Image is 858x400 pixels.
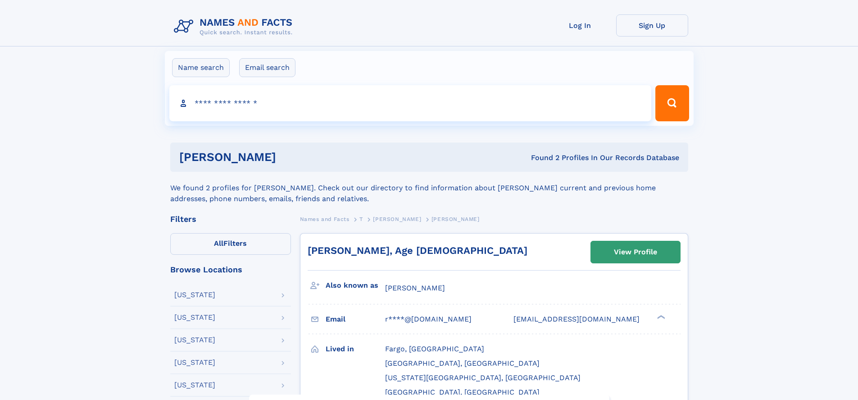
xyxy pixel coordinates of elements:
[385,359,540,368] span: [GEOGRAPHIC_DATA], [GEOGRAPHIC_DATA]
[170,14,300,39] img: Logo Names and Facts
[373,213,421,225] a: [PERSON_NAME]
[655,85,689,121] button: Search Button
[326,341,385,357] h3: Lived in
[326,312,385,327] h3: Email
[616,14,688,37] a: Sign Up
[404,153,679,163] div: Found 2 Profiles In Our Records Database
[326,278,385,293] h3: Also known as
[308,245,527,256] a: [PERSON_NAME], Age [DEMOGRAPHIC_DATA]
[614,242,657,262] div: View Profile
[170,172,688,204] div: We found 2 profiles for [PERSON_NAME]. Check out our directory to find information about [PERSON_...
[373,216,421,222] span: [PERSON_NAME]
[179,152,404,163] h1: [PERSON_NAME]
[239,58,295,77] label: Email search
[174,359,215,366] div: [US_STATE]
[300,213,350,225] a: Names and Facts
[170,215,291,223] div: Filters
[513,315,640,323] span: [EMAIL_ADDRESS][DOMAIN_NAME]
[359,216,363,222] span: T
[214,239,223,248] span: All
[385,345,484,353] span: Fargo, [GEOGRAPHIC_DATA]
[359,213,363,225] a: T
[174,314,215,321] div: [US_STATE]
[174,382,215,389] div: [US_STATE]
[591,241,680,263] a: View Profile
[385,284,445,292] span: [PERSON_NAME]
[431,216,480,222] span: [PERSON_NAME]
[385,373,581,382] span: [US_STATE][GEOGRAPHIC_DATA], [GEOGRAPHIC_DATA]
[385,388,540,396] span: [GEOGRAPHIC_DATA], [GEOGRAPHIC_DATA]
[172,58,230,77] label: Name search
[170,233,291,255] label: Filters
[544,14,616,37] a: Log In
[174,291,215,299] div: [US_STATE]
[169,85,652,121] input: search input
[170,266,291,274] div: Browse Locations
[655,314,666,320] div: ❯
[174,336,215,344] div: [US_STATE]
